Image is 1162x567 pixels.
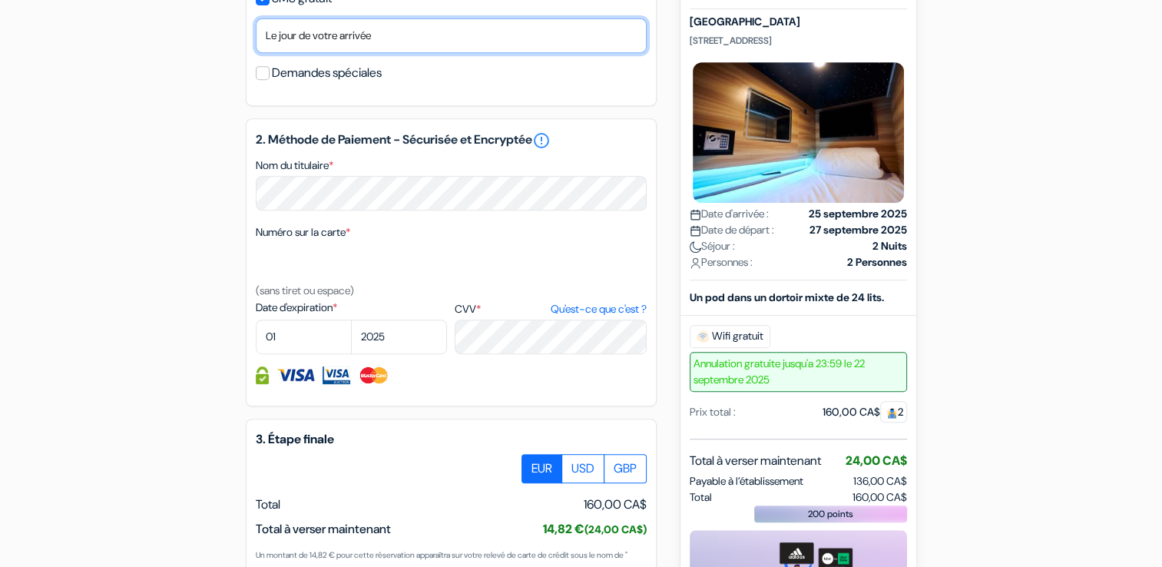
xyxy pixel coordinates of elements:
span: Total [690,489,712,506]
strong: 2 Nuits [872,238,907,254]
label: Nom du titulaire [256,157,333,174]
span: Payable à l’établissement [690,473,803,489]
label: GBP [604,454,647,483]
img: Visa [276,366,315,384]
img: Information de carte de crédit entièrement encryptée et sécurisée [256,366,269,384]
span: 200 points [808,507,853,521]
strong: 25 septembre 2025 [809,206,907,222]
label: CVV [455,301,646,317]
label: Numéro sur la carte [256,224,350,240]
img: Master Card [358,366,389,384]
h5: 3. Étape finale [256,432,647,446]
h5: [GEOGRAPHIC_DATA] [690,16,907,29]
span: Séjour : [690,238,735,254]
img: calendar.svg [690,225,701,237]
span: Total [256,496,280,512]
div: Prix total : [690,404,736,420]
a: error_outline [532,131,551,150]
span: 160,00 CA$ [584,496,647,514]
span: Date d'arrivée : [690,206,769,222]
small: (sans tiret ou espace) [256,283,354,297]
strong: 2 Personnes [847,254,907,270]
small: (24,00 CA$) [584,522,647,536]
span: Personnes : [690,254,753,270]
span: Total à verser maintenant [690,452,821,470]
h5: 2. Méthode de Paiement - Sécurisée et Encryptée [256,131,647,150]
span: 14,82 € [543,521,647,537]
img: Visa Electron [323,366,350,384]
span: Total à verser maintenant [256,521,391,537]
span: Date de départ : [690,222,774,238]
img: free_wifi.svg [697,330,709,343]
span: Annulation gratuite jusqu'a 23:59 le 22 septembre 2025 [690,352,907,392]
label: EUR [521,454,562,483]
a: Qu'est-ce que c'est ? [550,301,646,317]
img: calendar.svg [690,209,701,220]
span: 2 [880,401,907,423]
div: 160,00 CA$ [823,404,907,420]
span: 160,00 CA$ [852,489,907,506]
label: USD [561,454,604,483]
label: Date d'expiration [256,300,447,316]
p: [STREET_ADDRESS] [690,35,907,47]
b: Un pod dans un dortoir mixte de 24 lits. [690,290,884,304]
img: user_icon.svg [690,257,701,269]
span: Wifi gratuit [690,325,770,348]
img: moon.svg [690,241,701,253]
strong: 27 septembre 2025 [809,222,907,238]
label: Demandes spéciales [272,62,382,84]
span: 136,00 CA$ [853,474,907,488]
div: Basic radio toggle button group [522,454,647,483]
span: 24,00 CA$ [846,453,907,469]
img: guest.svg [886,407,898,419]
